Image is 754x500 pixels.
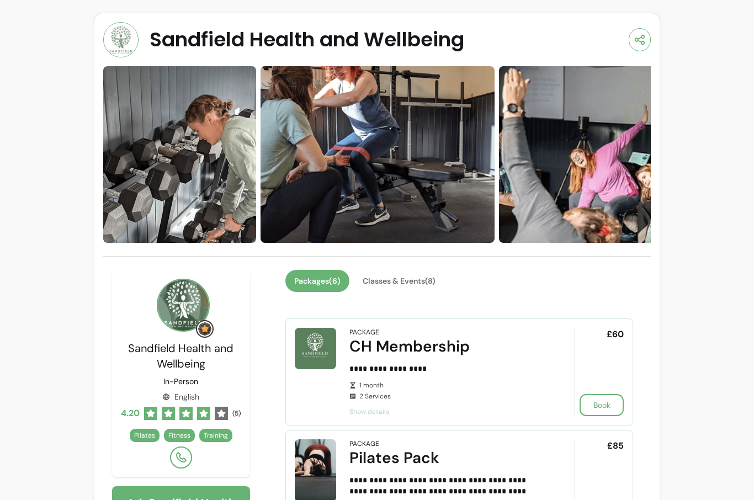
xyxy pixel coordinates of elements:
[162,391,199,402] div: English
[359,381,544,390] span: 1 month
[204,431,228,440] span: Training
[150,29,464,51] span: Sandfield Health and Wellbeing
[349,328,379,337] div: Package
[128,341,233,371] span: Sandfield Health and Wellbeing
[198,322,211,336] img: Grow
[103,66,256,243] img: https://d22cr2pskkweo8.cloudfront.net/c16a74ef-069a-4b7e-8ae5-1d9a50d4d053
[575,328,624,416] div: £60
[295,328,336,369] img: CH Membership
[349,337,544,357] div: CH Membership
[349,448,544,468] div: Pilates Pack
[359,392,544,401] span: 2 Services
[134,431,155,440] span: Pilates
[103,22,139,57] img: Provider image
[232,409,241,418] span: ( 5 )
[157,279,210,332] img: Provider image
[285,270,349,292] button: Packages(6)
[168,431,190,440] span: Fitness
[349,407,544,416] span: Show details
[121,407,140,420] span: 4.20
[163,376,198,387] p: In-Person
[580,394,624,416] button: Book
[349,439,379,448] div: Package
[354,270,444,292] button: Classes & Events(8)
[261,66,495,243] img: https://d22cr2pskkweo8.cloudfront.net/eb989e7c-3c45-49eb-826c-44eb3ef5bc79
